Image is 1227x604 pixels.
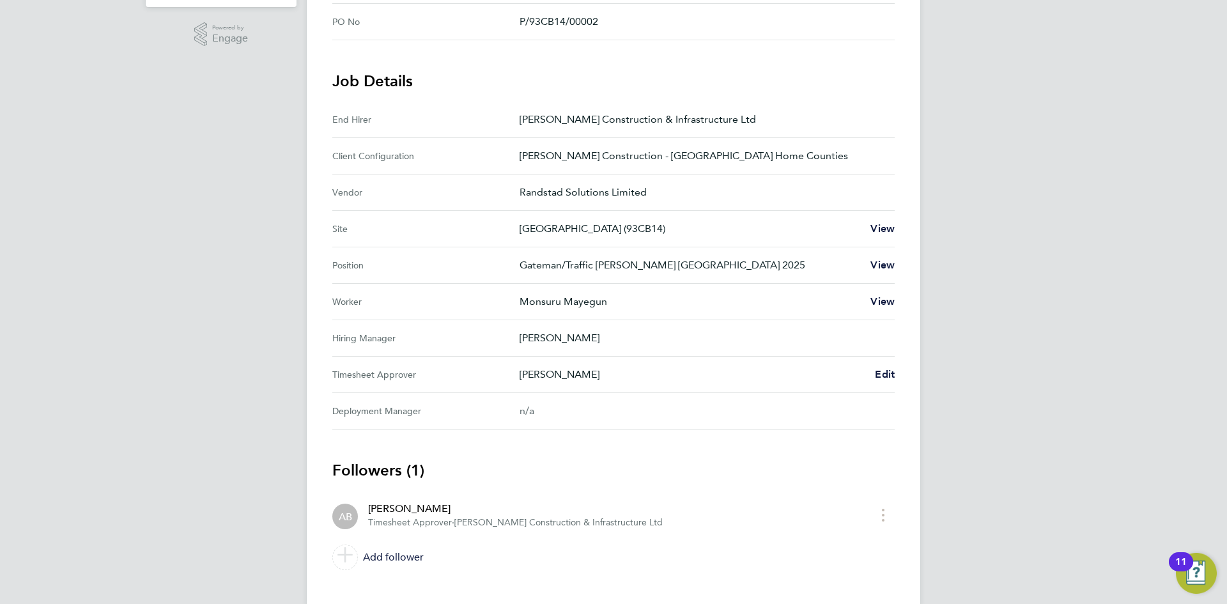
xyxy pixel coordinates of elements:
div: Deployment Manager [332,403,520,419]
p: [PERSON_NAME] Construction & Infrastructure Ltd [520,112,884,127]
a: View [870,221,895,236]
p: Gateman/Traffic [PERSON_NAME] [GEOGRAPHIC_DATA] 2025 [520,258,860,273]
div: [PERSON_NAME] [368,501,663,516]
span: Edit [875,368,895,380]
p: Monsuru Mayegun [520,294,860,309]
button: timesheet menu [872,505,895,525]
span: · [452,517,454,528]
p: [GEOGRAPHIC_DATA] (93CB14) [520,221,860,236]
div: End Hirer [332,112,520,127]
div: Client Configuration [332,148,520,164]
h3: Followers (1) [332,460,895,481]
span: Engage [212,33,248,44]
p: [PERSON_NAME] [520,330,884,346]
span: AB [339,509,352,523]
span: Powered by [212,22,248,33]
a: Add follower [332,539,895,575]
div: Site [332,221,520,236]
p: Randstad Solutions Limited [520,185,884,200]
div: Hiring Manager [332,330,520,346]
a: Powered byEngage [194,22,249,47]
span: Timesheet Approver [368,517,452,528]
div: 11 [1175,562,1187,578]
div: PO No [332,14,520,29]
span: View [870,222,895,235]
div: Adrian Broadway [332,504,358,529]
div: Vendor [332,185,520,200]
a: Edit [875,367,895,382]
div: Position [332,258,520,273]
a: View [870,294,895,309]
span: View [870,259,895,271]
div: n/a [520,403,874,419]
span: [PERSON_NAME] Construction & Infrastructure Ltd [454,517,663,528]
p: [PERSON_NAME] [520,367,865,382]
button: Open Resource Center, 11 new notifications [1176,553,1217,594]
a: View [870,258,895,273]
span: View [870,295,895,307]
div: Timesheet Approver [332,367,520,382]
div: Worker [332,294,520,309]
h3: Job Details [332,71,895,91]
p: [PERSON_NAME] Construction - [GEOGRAPHIC_DATA] Home Counties [520,148,884,164]
p: P/93CB14/00002 [520,14,884,29]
